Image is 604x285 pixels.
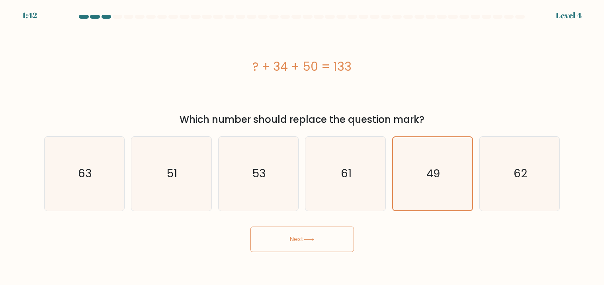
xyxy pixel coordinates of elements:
text: 63 [78,166,92,182]
text: 49 [426,166,440,182]
button: Next [250,227,354,252]
div: Level 4 [556,10,582,21]
text: 61 [341,166,352,182]
div: ? + 34 + 50 = 133 [44,58,560,76]
text: 62 [514,166,527,182]
text: 53 [252,166,266,182]
div: 1:42 [22,10,37,21]
text: 51 [167,166,177,182]
div: Which number should replace the question mark? [49,112,555,127]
